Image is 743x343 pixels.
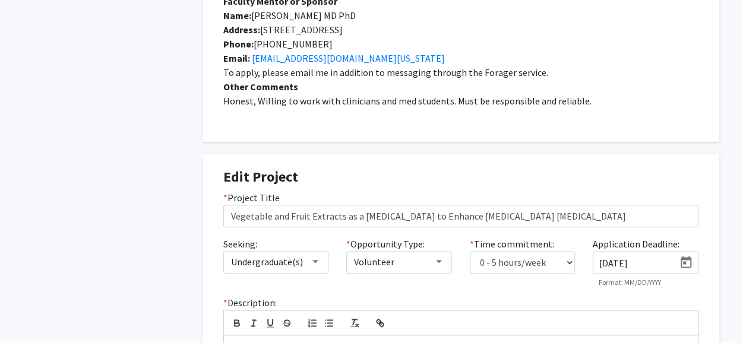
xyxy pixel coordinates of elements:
[223,296,277,310] label: Description:
[251,9,356,21] span: [PERSON_NAME] MD PhD
[223,190,280,205] label: Project Title
[674,252,698,273] button: Open calendar
[223,9,251,21] strong: Name:
[223,167,298,186] strong: Edit Project
[223,65,698,80] p: To apply, please email me in addition to messaging through the Forager service.
[470,237,554,251] label: Time commitment:
[254,38,333,50] span: [PHONE_NUMBER]
[354,256,394,268] span: Volunteer
[223,38,254,50] strong: Phone:
[223,24,260,36] strong: Address:
[599,278,661,287] mat-hint: Format: MM/DD/YYYY
[223,81,298,93] strong: Other Comments
[223,52,250,64] strong: Email:
[260,24,343,36] span: [STREET_ADDRESS]
[231,256,303,268] span: Undergraduate(s)
[346,237,425,251] label: Opportunity Type:
[9,290,50,334] iframe: Chat
[593,237,679,251] label: Application Deadline:
[252,52,445,64] a: [EMAIL_ADDRESS][DOMAIN_NAME][US_STATE]
[223,237,257,251] label: Seeking:
[223,95,592,107] span: Honest, Willing to work with clinicians and med students. Must be responsible and reliable.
